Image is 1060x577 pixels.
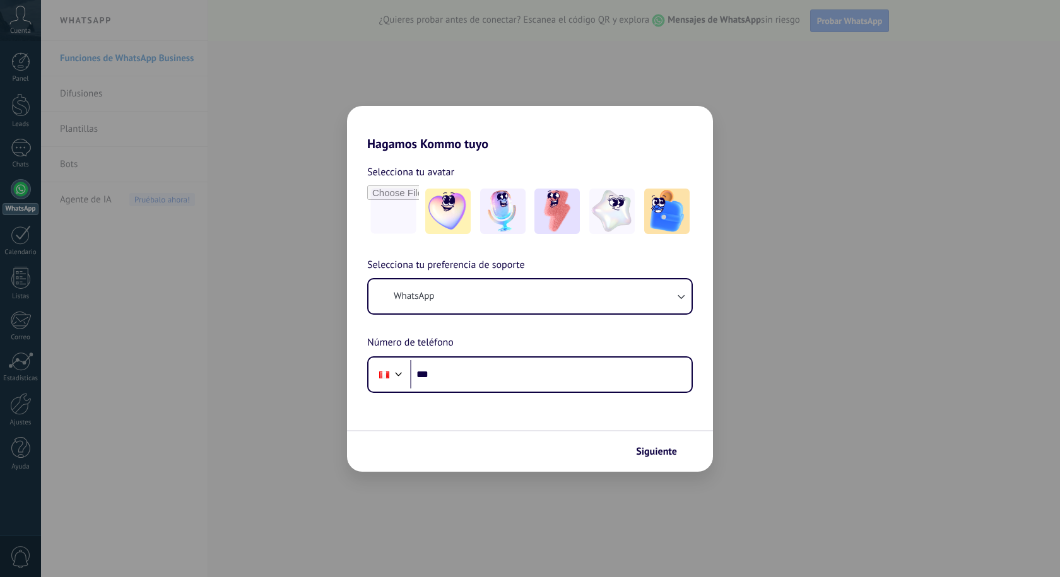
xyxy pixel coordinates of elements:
[644,189,690,234] img: -5.jpeg
[630,441,694,462] button: Siguiente
[347,106,713,151] h2: Hagamos Kommo tuyo
[367,335,454,351] span: Número de teléfono
[534,189,580,234] img: -3.jpeg
[394,290,434,303] span: WhatsApp
[368,279,692,313] button: WhatsApp
[372,361,396,388] div: Peru: + 51
[367,164,454,180] span: Selecciona tu avatar
[367,257,525,274] span: Selecciona tu preferencia de soporte
[425,189,471,234] img: -1.jpeg
[589,189,635,234] img: -4.jpeg
[480,189,526,234] img: -2.jpeg
[636,447,677,456] span: Siguiente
